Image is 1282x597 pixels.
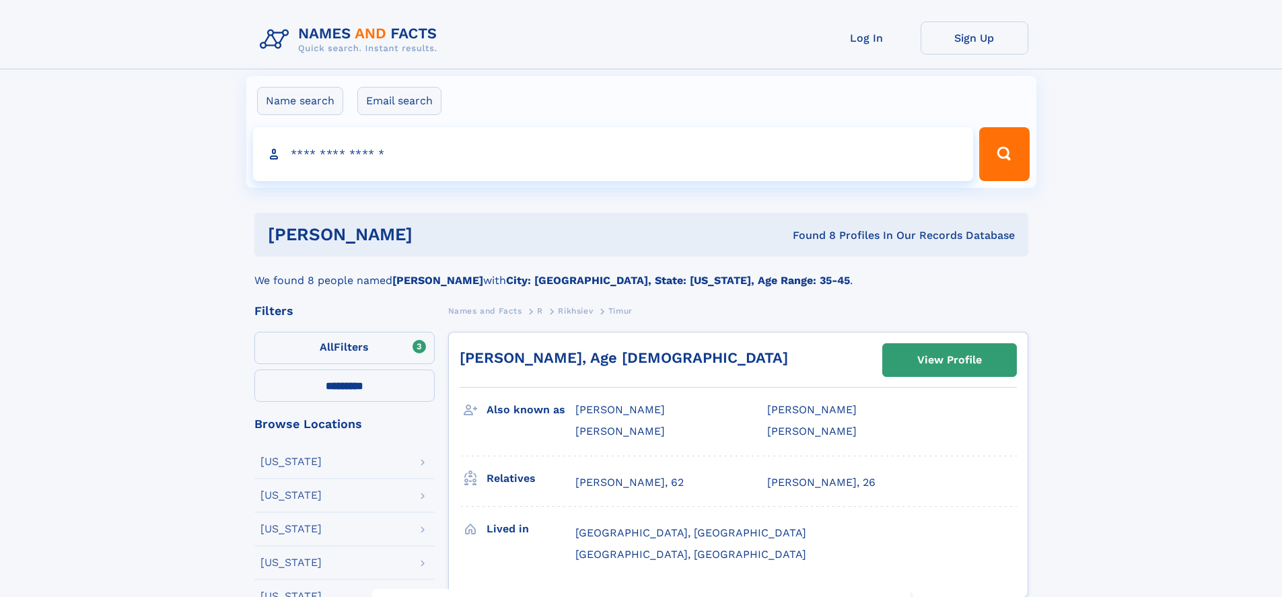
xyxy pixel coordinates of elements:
[558,302,593,319] a: Rikhsiev
[257,87,343,115] label: Name search
[320,341,334,353] span: All
[260,524,322,534] div: [US_STATE]
[608,306,633,316] span: Timur
[254,305,435,317] div: Filters
[260,557,322,568] div: [US_STATE]
[392,274,483,287] b: [PERSON_NAME]
[537,302,543,319] a: R
[921,22,1028,55] a: Sign Up
[575,475,684,490] a: [PERSON_NAME], 62
[487,467,575,490] h3: Relatives
[487,518,575,540] h3: Lived in
[260,490,322,501] div: [US_STATE]
[537,306,543,316] span: R
[575,425,665,437] span: [PERSON_NAME]
[767,475,876,490] a: [PERSON_NAME], 26
[558,306,593,316] span: Rikhsiev
[254,332,435,364] label: Filters
[575,526,806,539] span: [GEOGRAPHIC_DATA], [GEOGRAPHIC_DATA]
[506,274,850,287] b: City: [GEOGRAPHIC_DATA], State: [US_STATE], Age Range: 35-45
[979,127,1029,181] button: Search Button
[357,87,441,115] label: Email search
[575,403,665,416] span: [PERSON_NAME]
[767,425,857,437] span: [PERSON_NAME]
[254,418,435,430] div: Browse Locations
[460,349,788,366] a: [PERSON_NAME], Age [DEMOGRAPHIC_DATA]
[254,256,1028,289] div: We found 8 people named with .
[575,548,806,561] span: [GEOGRAPHIC_DATA], [GEOGRAPHIC_DATA]
[917,345,982,376] div: View Profile
[448,302,522,319] a: Names and Facts
[260,456,322,467] div: [US_STATE]
[268,226,603,243] h1: [PERSON_NAME]
[487,398,575,421] h3: Also known as
[253,127,974,181] input: search input
[254,22,448,58] img: Logo Names and Facts
[883,344,1016,376] a: View Profile
[813,22,921,55] a: Log In
[602,228,1015,243] div: Found 8 Profiles In Our Records Database
[767,403,857,416] span: [PERSON_NAME]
